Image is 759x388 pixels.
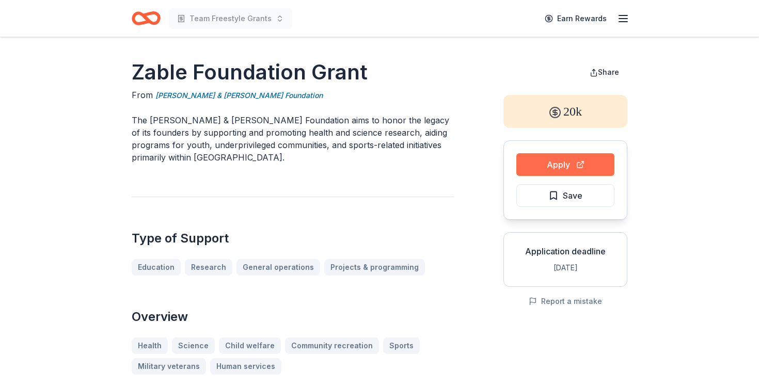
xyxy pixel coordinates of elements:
[516,153,614,176] button: Apply
[581,62,627,83] button: Share
[324,259,425,276] a: Projects & programming
[529,295,602,308] button: Report a mistake
[539,9,613,28] a: Earn Rewards
[132,58,454,87] h1: Zable Foundation Grant
[512,245,619,257] div: Application deadline
[236,259,320,276] a: General operations
[189,12,272,25] span: Team Freestyle Grants
[185,259,232,276] a: Research
[132,6,161,30] a: Home
[169,8,292,29] button: Team Freestyle Grants
[132,259,181,276] a: Education
[132,114,454,164] p: The [PERSON_NAME] & [PERSON_NAME] Foundation aims to honor the legacy of its founders by supporti...
[155,89,323,102] a: [PERSON_NAME] & [PERSON_NAME] Foundation
[132,89,454,102] div: From
[132,230,454,247] h2: Type of Support
[563,189,582,202] span: Save
[516,184,614,207] button: Save
[598,68,619,76] span: Share
[512,262,619,274] div: [DATE]
[132,309,454,325] h2: Overview
[503,95,627,128] div: 20k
